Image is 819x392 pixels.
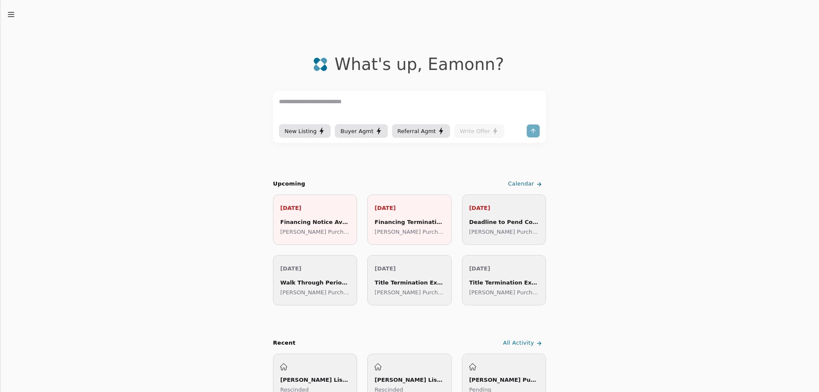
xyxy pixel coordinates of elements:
button: Buyer Agmt [335,124,387,138]
a: [DATE]Title Termination Expires[PERSON_NAME] Purchase ([GEOGRAPHIC_DATA]) [462,255,546,305]
p: [DATE] [469,264,539,273]
div: Financing Termination Deadline [375,218,444,226]
p: [PERSON_NAME] Purchase ([GEOGRAPHIC_DATA]) [280,288,350,297]
p: [PERSON_NAME] Purchase ([GEOGRAPHIC_DATA]) [280,227,350,236]
a: [DATE]Financing Notice Available[PERSON_NAME] Purchase ([GEOGRAPHIC_DATA]) [273,195,357,245]
span: Calendar [508,180,534,189]
div: [PERSON_NAME] Listing ([GEOGRAPHIC_DATA]) [375,375,444,384]
div: What's up , Eamonn ? [334,55,504,74]
div: [PERSON_NAME] Purchase ([GEOGRAPHIC_DATA]) [469,375,539,384]
div: Deadline to Pend Contingent Sale [469,218,539,226]
div: Walk Through Period Begins [280,278,350,287]
p: [PERSON_NAME] Purchase ([PERSON_NAME][GEOGRAPHIC_DATA]) [375,227,444,236]
div: Financing Notice Available [280,218,350,226]
img: logo [313,57,328,72]
a: All Activity [501,336,546,350]
p: [DATE] [280,203,350,212]
div: Title Termination Expires [375,278,444,287]
a: [DATE]Title Termination Expires[PERSON_NAME] Purchase ([GEOGRAPHIC_DATA]) [367,255,451,305]
a: Calendar [506,177,546,191]
p: [DATE] [469,203,539,212]
p: [PERSON_NAME] Purchase ([GEOGRAPHIC_DATA]) [469,288,539,297]
div: New Listing [285,127,325,136]
div: [PERSON_NAME] Listing ([GEOGRAPHIC_DATA]) [280,375,350,384]
div: Recent [273,339,296,348]
span: Buyer Agmt [340,127,373,136]
p: [PERSON_NAME] Purchase ([PERSON_NAME][GEOGRAPHIC_DATA]) [469,227,539,236]
span: All Activity [503,339,534,348]
a: [DATE]Walk Through Period Begins[PERSON_NAME] Purchase ([GEOGRAPHIC_DATA]) [273,255,357,305]
a: [DATE]Financing Termination Deadline[PERSON_NAME] Purchase ([PERSON_NAME][GEOGRAPHIC_DATA]) [367,195,451,245]
button: New Listing [279,124,331,138]
a: [DATE]Deadline to Pend Contingent Sale[PERSON_NAME] Purchase ([PERSON_NAME][GEOGRAPHIC_DATA]) [462,195,546,245]
p: [DATE] [280,264,350,273]
p: [DATE] [375,264,444,273]
h2: Upcoming [273,180,305,189]
p: [DATE] [375,203,444,212]
p: [PERSON_NAME] Purchase ([GEOGRAPHIC_DATA]) [375,288,444,297]
span: Referral Agmt [398,127,436,136]
button: Referral Agmt [392,124,450,138]
div: Title Termination Expires [469,278,539,287]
